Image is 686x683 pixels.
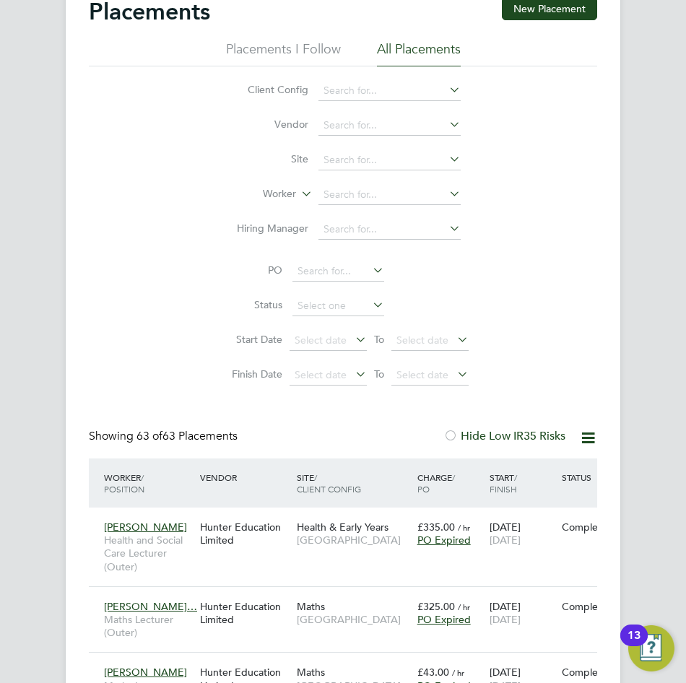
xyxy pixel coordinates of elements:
[318,219,461,240] input: Search for...
[458,601,470,612] span: / hr
[396,334,448,347] span: Select date
[417,521,455,534] span: £335.00
[297,666,325,679] span: Maths
[217,264,282,277] label: PO
[89,429,240,444] div: Showing
[417,600,455,613] span: £325.00
[295,334,347,347] span: Select date
[318,185,461,205] input: Search for...
[452,667,464,678] span: / hr
[417,666,449,679] span: £43.00
[297,613,410,626] span: [GEOGRAPHIC_DATA]
[490,534,521,547] span: [DATE]
[226,40,341,66] li: Placements I Follow
[628,625,674,671] button: Open Resource Center, 13 new notifications
[370,365,388,383] span: To
[136,429,162,443] span: 63 of
[458,522,470,533] span: / hr
[292,296,384,316] input: Select one
[417,471,455,495] span: / PO
[417,613,471,626] span: PO Expired
[318,81,461,101] input: Search for...
[104,600,197,613] span: [PERSON_NAME]…
[562,600,627,613] div: Complete
[104,534,193,573] span: Health and Social Care Lecturer (Outer)
[562,521,627,534] div: Complete
[225,222,308,235] label: Hiring Manager
[293,464,414,502] div: Site
[414,464,486,502] div: Charge
[292,261,384,282] input: Search for...
[217,333,282,346] label: Start Date
[486,464,558,502] div: Start
[225,83,308,96] label: Client Config
[297,471,361,495] span: / Client Config
[297,521,388,534] span: Health & Early Years
[417,534,471,547] span: PO Expired
[486,513,558,554] div: [DATE]
[318,150,461,170] input: Search for...
[318,116,461,136] input: Search for...
[486,593,558,633] div: [DATE]
[104,471,144,495] span: / Position
[490,613,521,626] span: [DATE]
[558,464,630,490] div: Status
[370,330,388,349] span: To
[104,521,187,534] span: [PERSON_NAME]
[213,187,296,201] label: Worker
[104,666,187,679] span: [PERSON_NAME]
[562,666,627,679] div: Complete
[297,600,325,613] span: Maths
[297,534,410,547] span: [GEOGRAPHIC_DATA]
[100,464,196,502] div: Worker
[196,593,292,633] div: Hunter Education Limited
[196,464,292,490] div: Vendor
[217,367,282,380] label: Finish Date
[196,513,292,554] div: Hunter Education Limited
[377,40,461,66] li: All Placements
[104,613,193,639] span: Maths Lecturer (Outer)
[396,368,448,381] span: Select date
[217,298,282,311] label: Status
[295,368,347,381] span: Select date
[443,429,565,443] label: Hide Low IR35 Risks
[225,118,308,131] label: Vendor
[490,471,517,495] span: / Finish
[628,635,641,654] div: 13
[136,429,238,443] span: 63 Placements
[225,152,308,165] label: Site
